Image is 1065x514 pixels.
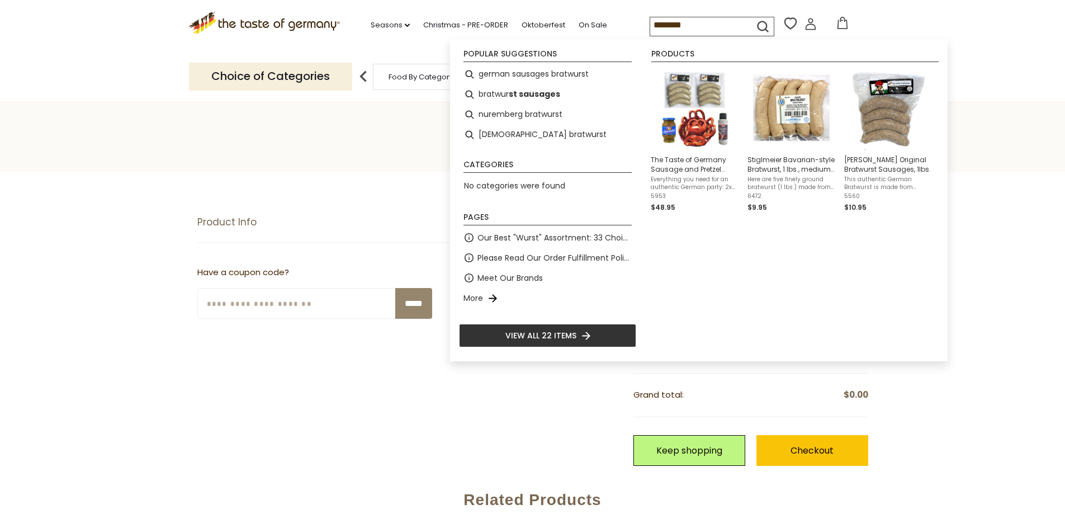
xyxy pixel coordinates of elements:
a: Checkout [756,435,868,466]
span: $0.00 [844,388,868,402]
a: Oktoberfest [522,19,565,31]
span: $10.95 [844,202,867,212]
p: Have a coupon code? [197,266,432,280]
span: 6472 [747,192,835,200]
li: Please Read Our Order Fulfillment Policies [459,248,636,268]
li: Binkert’s Original Bratwurst Sausages, 1lbs. [840,64,936,218]
li: Categories [463,161,632,173]
li: german sausages bratwurst [459,64,636,84]
span: $9.95 [747,202,767,212]
span: This authentic German Bratwurst is made from hormone-free, locally-sourced mix of pork and beef, ... [844,176,932,191]
a: Please Read Our Order Fulfillment Policies [477,252,632,265]
span: 5953 [651,192,739,200]
li: More [459,288,636,308]
li: Pages [463,213,632,225]
a: [PERSON_NAME] Original Bratwurst Sausages, 1lbs.This authentic German Bratwurst is made from horm... [844,69,932,213]
b: st sausages [509,88,560,101]
div: Instant Search Results [450,39,948,361]
span: View all 22 items [505,329,576,342]
a: Christmas - PRE-ORDER [423,19,508,31]
li: nuremberg bratwurst [459,105,636,125]
h1: Your Cart [35,124,1030,149]
span: $48.95 [651,202,675,212]
span: Grand total: [633,389,684,400]
li: Products [651,50,939,62]
a: The Taste of Germany Sausage and Pretzel Meal KitEverything you need for an authentic German part... [651,69,739,213]
li: Our Best "Wurst" Assortment: 33 Choices For The Grillabend [459,228,636,248]
li: Meet Our Brands [459,268,636,288]
span: The Taste of Germany Sausage and Pretzel Meal Kit [651,155,739,174]
a: Seasons [371,19,410,31]
span: Stiglmeier Bavarian-style Bratwurst, 1 lbs., medium coarse [747,155,835,174]
span: No categories were found [464,180,565,191]
li: View all 22 items [459,324,636,347]
a: On Sale [579,19,607,31]
a: Stiglmeier Bavarian-style Bratwurst, 1 lbs., medium coarseHere are five finely ground bratwurst (... [747,69,835,213]
a: Our Best "Wurst" Assortment: 33 Choices For The Grillabend [477,232,632,244]
div: Product Info [197,216,533,228]
span: [PERSON_NAME] Original Bratwurst Sausages, 1lbs. [844,155,932,174]
img: previous arrow [352,65,375,88]
li: german bratwurst [459,125,636,145]
li: Popular suggestions [463,50,632,62]
a: Meet Our Brands [477,272,543,285]
li: bratwurst sausages [459,84,636,105]
a: Food By Category [389,73,453,81]
a: Keep shopping [633,435,745,466]
span: 5560 [844,192,932,200]
li: Stiglmeier Bavarian-style Bratwurst, 1 lbs., medium coarse [743,64,840,218]
p: Choice of Categories [189,63,352,90]
span: Everything you need for an authentic German party: 2x packs (a total of 8 -10 sausages) of The Ta... [651,176,739,191]
li: The Taste of Germany Sausage and Pretzel Meal Kit [646,64,743,218]
span: Here are five finely ground bratwurst (1 lbs.) made from pork, veal, and mildly spiced. From the ... [747,176,835,191]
